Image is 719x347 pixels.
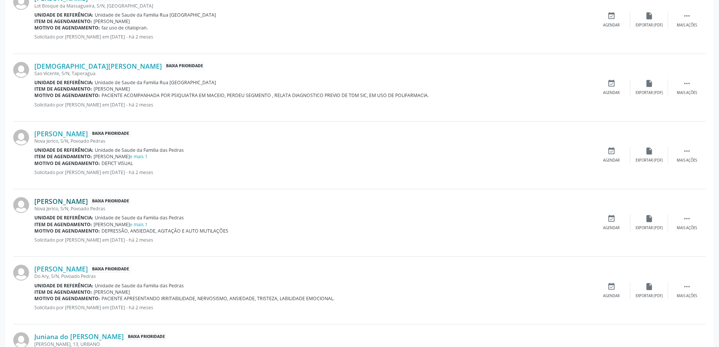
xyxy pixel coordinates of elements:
span: Baixa Prioridade [91,197,131,205]
i: insert_drive_file [645,79,653,88]
b: Motivo de agendamento: [34,25,100,31]
div: Mais ações [677,293,697,299]
a: [DEMOGRAPHIC_DATA][PERSON_NAME] [34,62,162,70]
p: Solicitado por [PERSON_NAME] em [DATE] - há 2 meses [34,102,593,108]
i:  [683,79,691,88]
b: Unidade de referência: [34,282,93,289]
img: img [13,265,29,281]
i: event_available [607,79,616,88]
span: [PERSON_NAME] [94,18,130,25]
span: [PERSON_NAME] [94,221,148,228]
b: Item de agendamento: [34,18,92,25]
i: insert_drive_file [645,282,653,291]
i: insert_drive_file [645,12,653,20]
b: Item de agendamento: [34,153,92,160]
div: Lot Bosque da Massagueira, S/N, [GEOGRAPHIC_DATA] [34,3,593,9]
div: Exportar (PDF) [636,90,663,96]
div: Agendar [603,158,620,163]
span: Baixa Prioridade [91,265,131,273]
img: img [13,62,29,78]
i: event_available [607,282,616,291]
p: Solicitado por [PERSON_NAME] em [DATE] - há 2 meses [34,169,593,176]
span: DEPRESSÃO, ANSIEDADE, AGITAÇÃO E AUTO MUTILAÇÕES [102,228,228,234]
div: Nova Jerico, S/N, Povoado Pedras [34,138,593,144]
b: Unidade de referência: [34,147,93,153]
a: e mais 1 [130,153,148,160]
i:  [683,282,691,291]
b: Unidade de referência: [34,12,93,18]
div: Exportar (PDF) [636,23,663,28]
p: Solicitado por [PERSON_NAME] em [DATE] - há 2 meses [34,237,593,243]
span: PACIENTE ACOMPANHADA POR PSIQUIATRA EM MACEIO, PERDEU SEGMENTO , RELATA DIAGNOSTICO PREVIO DE TDM... [102,92,429,99]
span: Unidade de Saude da Familia Rua [GEOGRAPHIC_DATA] [95,12,216,18]
span: Unidade de Saude da Familia das Pedras [95,282,184,289]
a: [PERSON_NAME] [34,265,88,273]
a: [PERSON_NAME] [34,130,88,138]
span: [PERSON_NAME] [94,86,130,92]
div: Agendar [603,90,620,96]
span: Baixa Prioridade [126,333,166,341]
b: Motivo de agendamento: [34,295,100,302]
div: Mais ações [677,158,697,163]
i: insert_drive_file [645,147,653,155]
p: Solicitado por [PERSON_NAME] em [DATE] - há 2 meses [34,34,593,40]
b: Motivo de agendamento: [34,228,100,234]
div: Agendar [603,23,620,28]
div: Nova Jerico, S/N, Povoado Pedras [34,205,593,212]
span: Unidade de Saude da Familia das Pedras [95,214,184,221]
b: Motivo de agendamento: [34,160,100,167]
i:  [683,147,691,155]
b: Item de agendamento: [34,221,92,228]
div: Sao Vicente, S/N, Taperagua [34,70,593,77]
a: e mais 1 [130,221,148,228]
div: Mais ações [677,90,697,96]
i: insert_drive_file [645,214,653,223]
b: Unidade de referência: [34,79,93,86]
a: Juniana do [PERSON_NAME] [34,332,124,341]
a: [PERSON_NAME] [34,197,88,205]
div: Do Ary, S/N, Povoado Pedras [34,273,593,279]
p: Solicitado por [PERSON_NAME] em [DATE] - há 2 meses [34,304,593,311]
b: Item de agendamento: [34,289,92,295]
i:  [683,214,691,223]
img: img [13,130,29,145]
b: Motivo de agendamento: [34,92,100,99]
div: Mais ações [677,23,697,28]
span: [PERSON_NAME] [94,153,148,160]
div: Agendar [603,293,620,299]
b: Item de agendamento: [34,86,92,92]
i: event_available [607,147,616,155]
span: Baixa Prioridade [91,130,131,138]
span: Baixa Prioridade [165,62,205,70]
div: Exportar (PDF) [636,225,663,231]
span: Unidade de Saude da Familia das Pedras [95,147,184,153]
i: event_available [607,12,616,20]
i: event_available [607,214,616,223]
span: [PERSON_NAME] [94,289,130,295]
span: Unidade de Saude da Familia Rua [GEOGRAPHIC_DATA] [95,79,216,86]
b: Unidade de referência: [34,214,93,221]
span: DEFICT VISUAL [102,160,133,167]
span: PACIENTE APRESENTANDO IRRITABILIDADE, NERVOSISMO, ANSIEDADE, TRISTEZA, LABILIDADE EMOCIONAL. [102,295,334,302]
div: Mais ações [677,225,697,231]
span: faz uso de citalopran. [102,25,148,31]
i:  [683,12,691,20]
div: Agendar [603,225,620,231]
img: img [13,197,29,213]
div: Exportar (PDF) [636,293,663,299]
div: Exportar (PDF) [636,158,663,163]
